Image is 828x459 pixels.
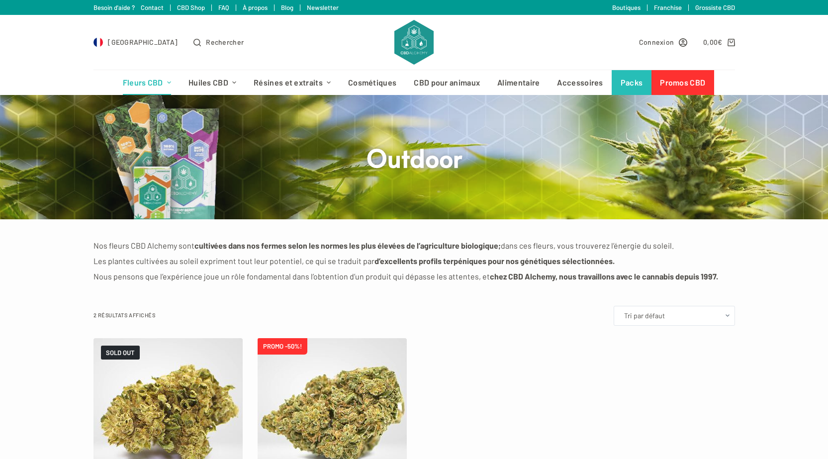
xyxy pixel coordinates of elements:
strong: cultivées dans nos fermes selon les normes les plus élevées de l’agriculture biologique; [194,241,501,250]
a: Select Country [93,36,178,48]
a: Besoin d'aide ? Contact [93,3,164,11]
strong: d’excellents profils terpéniques pour nos génétiques sélectionnées. [374,256,615,266]
span: € [718,38,722,46]
a: Franchise [654,3,682,11]
a: CBD pour animaux [405,70,489,95]
a: Promos CBD [651,70,714,95]
strong: chez CBD Alchemy, nous travaillons avec le cannabis depuis 1997. [490,272,718,281]
span: Rechercher [206,36,244,48]
img: FR Flag [93,37,103,47]
select: Commande [614,306,735,326]
a: Blog [281,3,293,11]
img: CBD Alchemy [394,20,433,65]
nav: Menu d’en-tête [114,70,714,95]
a: Huiles CBD [180,70,245,95]
p: Nos fleurs CBD Alchemy sont dans ces fleurs, vous trouverez l’énergie du soleil. [93,239,735,252]
a: Boutiques [612,3,641,11]
button: Ouvrir le formulaire de recherche [193,36,244,48]
a: Newsletter [307,3,339,11]
a: Fleurs CBD [114,70,180,95]
span: Connexion [639,36,674,48]
a: Panier d’achat [703,36,735,48]
p: 2 résultats affichés [93,311,156,320]
a: Résines et extraits [245,70,340,95]
h1: Outdoor [228,141,601,174]
a: Grossiste CBD [695,3,735,11]
span: PROMO -50%! [258,338,307,355]
a: Connexion [639,36,688,48]
a: À propos [243,3,268,11]
p: Nous pensons que l’expérience joue un rôle fondamental dans l’obtention d’un produit qui dépasse ... [93,270,735,283]
span: [GEOGRAPHIC_DATA] [108,36,178,48]
a: Accessoires [549,70,612,95]
a: CBD Shop [177,3,205,11]
bdi: 0,00 [703,38,723,46]
a: Cosmétiques [340,70,405,95]
span: SOLD OUT [101,346,140,360]
p: Les plantes cultivées au soleil expriment tout leur potentiel, ce qui se traduit par [93,255,735,268]
a: Alimentaire [489,70,549,95]
a: FAQ [218,3,229,11]
a: Packs [612,70,651,95]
